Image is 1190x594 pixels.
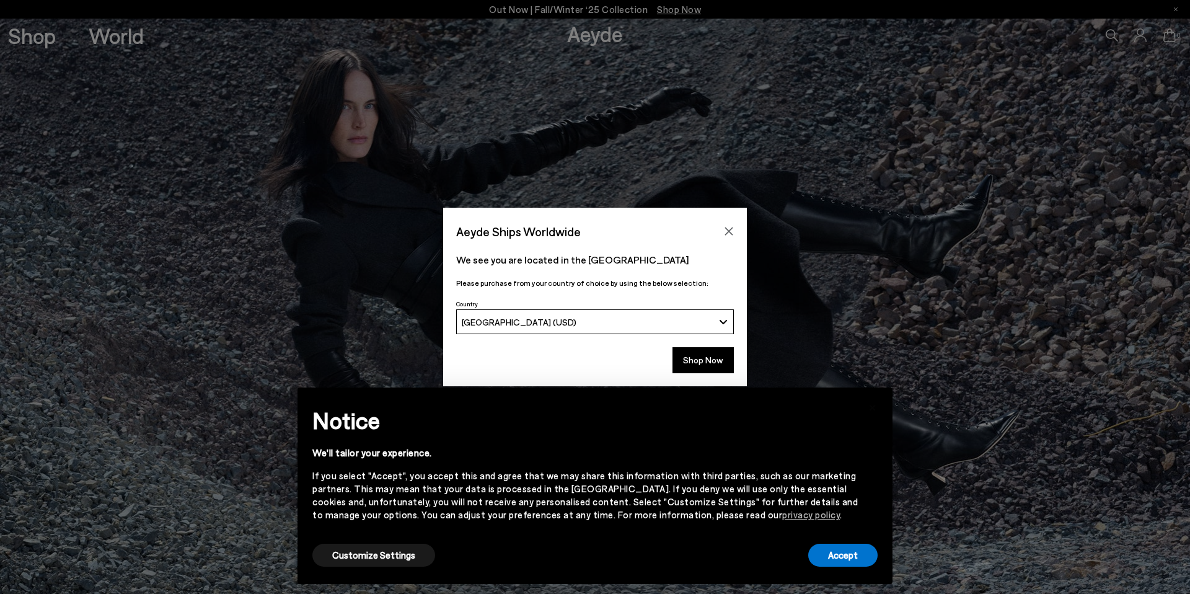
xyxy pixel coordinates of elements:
div: We'll tailor your experience. [312,446,858,459]
span: Aeyde Ships Worldwide [456,221,581,242]
h2: Notice [312,404,858,437]
p: Please purchase from your country of choice by using the below selection: [456,277,734,289]
button: Close this notice [858,391,888,421]
button: Shop Now [672,347,734,373]
button: Customize Settings [312,544,435,567]
a: privacy policy [782,509,840,520]
button: Close [720,222,738,241]
span: Country [456,300,478,308]
p: We see you are located in the [GEOGRAPHIC_DATA] [456,252,734,267]
span: × [868,397,877,415]
button: Accept [808,544,878,567]
div: If you select "Accept", you accept this and agree that we may share this information with third p... [312,469,858,521]
span: [GEOGRAPHIC_DATA] (USD) [462,317,576,327]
